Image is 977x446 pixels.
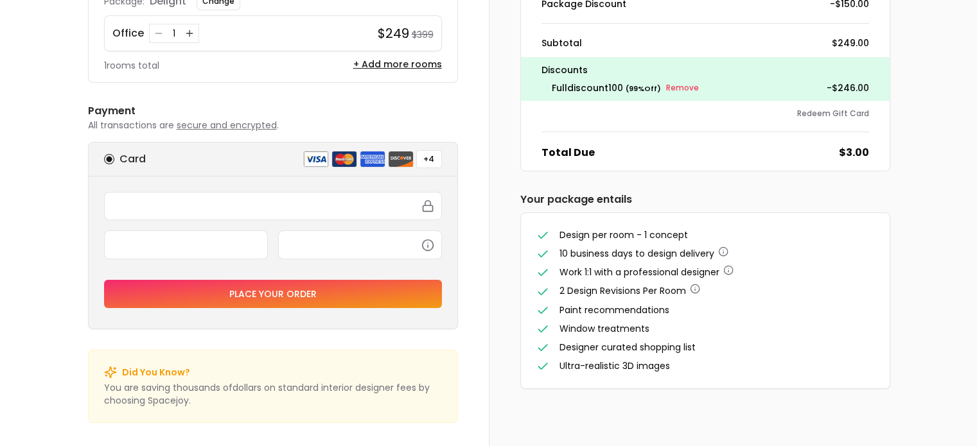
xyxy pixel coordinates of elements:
button: Decrease quantity for Office [152,27,165,40]
span: Paint recommendations [559,304,669,316]
h6: Payment [88,103,458,119]
span: 2 Design Revisions Per Room [559,284,686,297]
small: ( 99 % Off) [626,83,661,94]
span: Ultra-realistic 3D images [559,359,670,372]
h4: $249 [378,24,409,42]
span: Designer curated shopping list [559,341,696,354]
p: 1 rooms total [104,59,159,72]
p: Office [112,26,144,41]
iframe: Secure expiration date input frame [112,239,260,250]
small: Remove [666,83,699,93]
dt: Total Due [541,145,595,160]
p: You are saving thousands of dollar s on standard interior designer fees by choosing Spacejoy. [104,381,442,407]
h6: Your package entails [520,192,890,207]
img: mastercard [331,151,357,167]
iframe: Secure CVC input frame [286,239,434,250]
dd: $249.00 [832,37,869,49]
img: american express [360,151,385,167]
div: 1 [168,27,180,40]
iframe: Secure card number input frame [112,200,434,212]
button: Redeem Gift Card [797,108,869,119]
span: Window treatments [559,322,649,335]
span: fulldiscount100 [552,81,623,94]
img: discover [388,151,414,167]
span: secure and encrypted [177,119,277,132]
dt: Subtotal [541,37,582,49]
p: Did You Know? [122,366,190,379]
dd: $3.00 [839,145,869,160]
p: All transactions are . [88,119,458,132]
span: Work 1:1 with a professional designer [559,266,719,279]
button: Place your order [104,280,442,308]
span: 10 business days to design delivery [559,247,714,260]
button: +4 [416,150,442,168]
span: Design per room - 1 concept [559,228,688,241]
p: - $246.00 [827,80,869,96]
img: visa [303,151,329,167]
small: $399 [412,28,434,41]
h6: Card [119,151,146,167]
button: + Add more rooms [353,58,442,71]
p: Discounts [541,62,869,78]
button: Increase quantity for Office [183,27,196,40]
